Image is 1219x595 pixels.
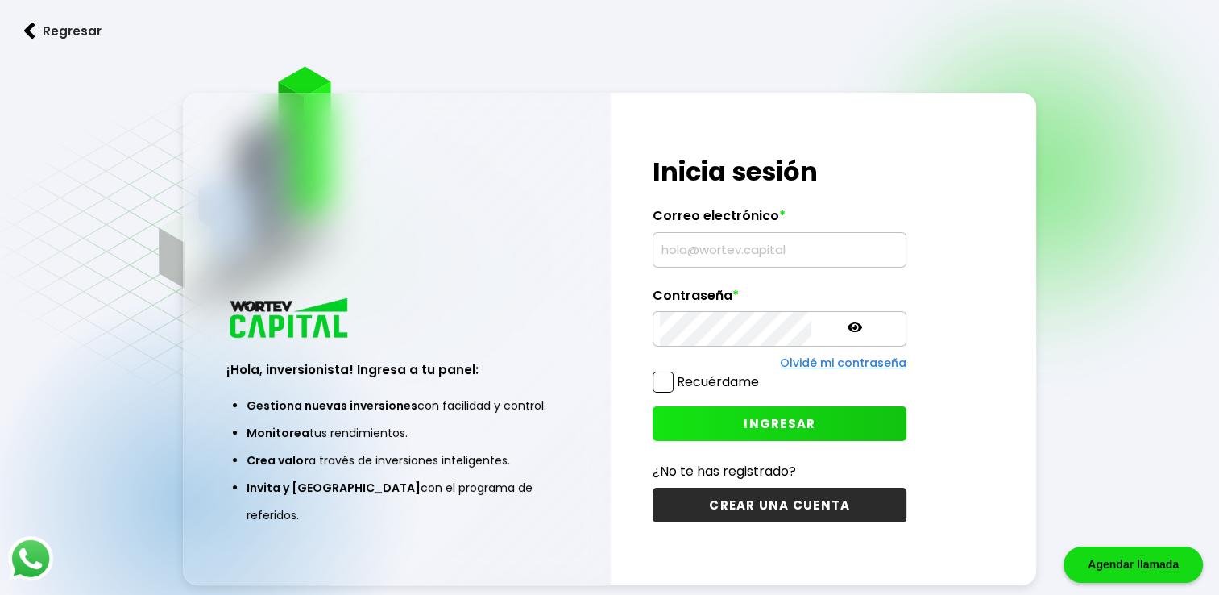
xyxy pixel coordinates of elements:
[226,296,354,343] img: logo_wortev_capital
[653,208,906,232] label: Correo electrónico
[247,425,309,441] span: Monitorea
[247,419,547,447] li: tus rendimientos.
[744,415,815,432] span: INGRESAR
[660,233,899,267] input: hola@wortev.capital
[1064,547,1203,583] div: Agendar llamada
[247,480,421,496] span: Invita y [GEOGRAPHIC_DATA]
[247,397,417,414] span: Gestiona nuevas inversiones
[653,152,906,191] h1: Inicia sesión
[677,372,759,391] label: Recuérdame
[24,23,35,40] img: flecha izquierda
[653,488,906,522] button: CREAR UNA CUENTA
[247,452,309,468] span: Crea valor
[247,447,547,474] li: a través de inversiones inteligentes.
[780,355,906,371] a: Olvidé mi contraseña
[653,288,906,312] label: Contraseña
[247,474,547,529] li: con el programa de referidos.
[653,406,906,441] button: INGRESAR
[226,360,567,379] h3: ¡Hola, inversionista! Ingresa a tu panel:
[653,461,906,481] p: ¿No te has registrado?
[8,536,53,581] img: logos_whatsapp-icon.242b2217.svg
[653,461,906,522] a: ¿No te has registrado?CREAR UNA CUENTA
[247,392,547,419] li: con facilidad y control.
